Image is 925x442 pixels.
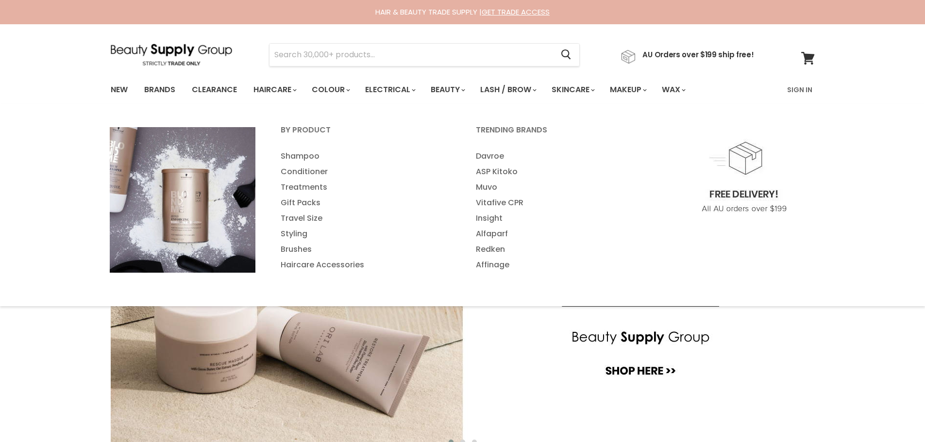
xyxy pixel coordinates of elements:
[269,180,462,195] a: Treatments
[185,80,244,100] a: Clearance
[464,122,657,147] a: Trending Brands
[269,164,462,180] a: Conditioner
[464,242,657,257] a: Redken
[464,226,657,242] a: Alfaparf
[603,80,653,100] a: Makeup
[464,148,657,164] a: Davroe
[876,396,915,432] iframe: Gorgias live chat messenger
[103,80,135,100] a: New
[423,80,471,100] a: Beauty
[269,257,462,273] a: Haircare Accessories
[304,80,356,100] a: Colour
[464,257,657,273] a: Affinage
[137,80,183,100] a: Brands
[269,242,462,257] a: Brushes
[358,80,421,100] a: Electrical
[464,164,657,180] a: ASP Kitoko
[269,226,462,242] a: Styling
[269,44,554,66] input: Search
[464,195,657,211] a: Vitafive CPR
[544,80,601,100] a: Skincare
[246,80,303,100] a: Haircare
[269,122,462,147] a: By Product
[99,76,827,104] nav: Main
[269,148,462,164] a: Shampoo
[269,43,580,66] form: Product
[103,76,738,104] ul: Main menu
[269,195,462,211] a: Gift Packs
[269,148,462,273] ul: Main menu
[554,44,579,66] button: Search
[655,80,691,100] a: Wax
[464,148,657,273] ul: Main menu
[781,80,818,100] a: Sign In
[99,7,827,17] div: HAIR & BEAUTY TRADE SUPPLY |
[464,211,657,226] a: Insight
[482,7,550,17] a: GET TRADE ACCESS
[473,80,542,100] a: Lash / Brow
[269,211,462,226] a: Travel Size
[464,180,657,195] a: Muvo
